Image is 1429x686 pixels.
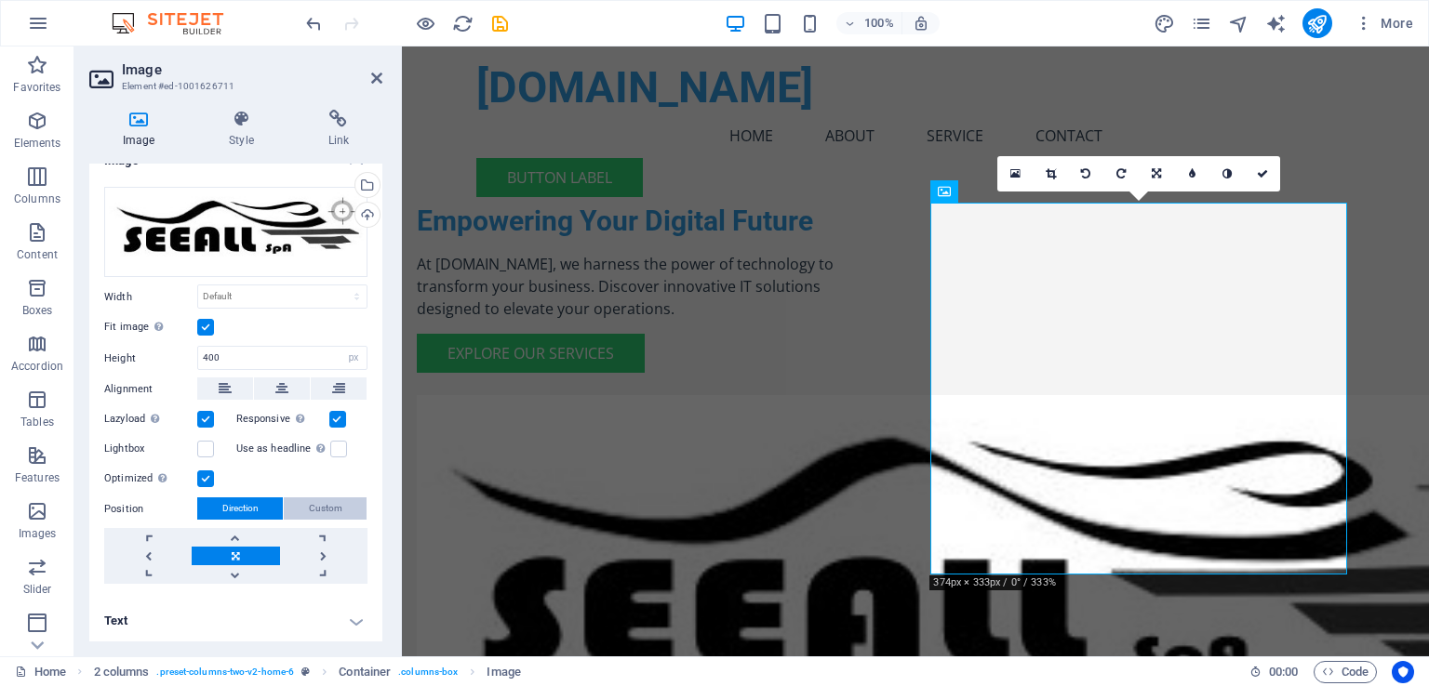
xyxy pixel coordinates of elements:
label: Optimized [104,468,197,490]
h4: Image [89,110,195,149]
button: Code [1314,661,1377,683]
span: Click to select. Double-click to edit [487,661,520,683]
i: This element is a customizable preset [301,666,310,677]
label: Responsive [236,408,329,430]
p: Favorites [13,80,60,95]
p: Images [19,526,57,541]
h4: Text [89,599,382,643]
i: Pages (Ctrl+Alt+S) [1191,13,1212,34]
a: Greyscale [1209,156,1245,191]
button: Usercentrics [1392,661,1414,683]
button: text_generator [1265,12,1288,34]
i: On resize automatically adjust zoom level to fit chosen device. [913,15,929,32]
span: Direction [222,497,259,520]
span: Code [1322,661,1369,683]
label: Fit image [104,316,197,338]
p: Content [17,247,58,262]
span: . columns-box [398,661,458,683]
nav: breadcrumb [94,661,521,683]
button: undo [302,12,325,34]
button: Direction [197,497,283,520]
a: Blur [1174,156,1209,191]
button: navigator [1228,12,1250,34]
label: Position [104,498,197,521]
h2: Image [122,61,382,78]
p: Features [15,470,60,485]
span: 00 00 [1269,661,1298,683]
p: Columns [14,191,60,206]
h6: 100% [864,12,894,34]
label: Height [104,353,197,363]
img: Editor Logo [107,12,247,34]
a: Rotate right 90° [1103,156,1139,191]
a: Click to cancel selection. Double-click to open Pages [15,661,66,683]
p: Tables [20,415,54,429]
span: More [1355,14,1413,33]
a: Crop mode [1033,156,1068,191]
h4: Link [295,110,382,149]
span: : [1282,665,1285,679]
a: Confirm ( Ctrl ⏎ ) [1245,156,1280,191]
button: save [488,12,511,34]
button: Custom [284,497,367,520]
i: AI Writer [1265,13,1287,34]
p: Accordion [11,359,63,374]
button: Click here to leave preview mode and continue editing [414,12,436,34]
i: Navigator [1228,13,1249,34]
button: pages [1191,12,1213,34]
label: Lazyload [104,408,197,430]
i: Undo: Change image (Ctrl+Z) [303,13,325,34]
button: 100% [836,12,902,34]
p: Slider [23,582,52,597]
button: design [1154,12,1176,34]
label: Lightbox [104,438,197,460]
button: publish [1302,8,1332,38]
span: Click to select. Double-click to edit [339,661,391,683]
button: More [1347,8,1421,38]
p: Boxes [22,303,53,318]
h6: Session time [1249,661,1299,683]
i: Reload page [452,13,474,34]
p: Elements [14,136,61,151]
a: Change orientation [1139,156,1174,191]
label: Width [104,292,197,302]
label: Use as headline [236,438,330,460]
i: Publish [1306,13,1328,34]
label: Alignment [104,378,197,401]
button: reload [451,12,474,34]
span: Custom [309,497,342,520]
i: Design (Ctrl+Alt+Y) [1154,13,1175,34]
h3: Element #ed-1001626711 [122,78,345,95]
a: Rotate left 90° [1068,156,1103,191]
span: . preset-columns-two-v2-home-6 [156,661,294,683]
div: fotoseealnegroparapresentacion-YtpMEeZ7yO312uGIc21nTA.jpeg [104,187,367,278]
span: Click to select. Double-click to edit [94,661,150,683]
a: Select files from the file manager, stock photos, or upload file(s) [997,156,1033,191]
h4: Style [195,110,294,149]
